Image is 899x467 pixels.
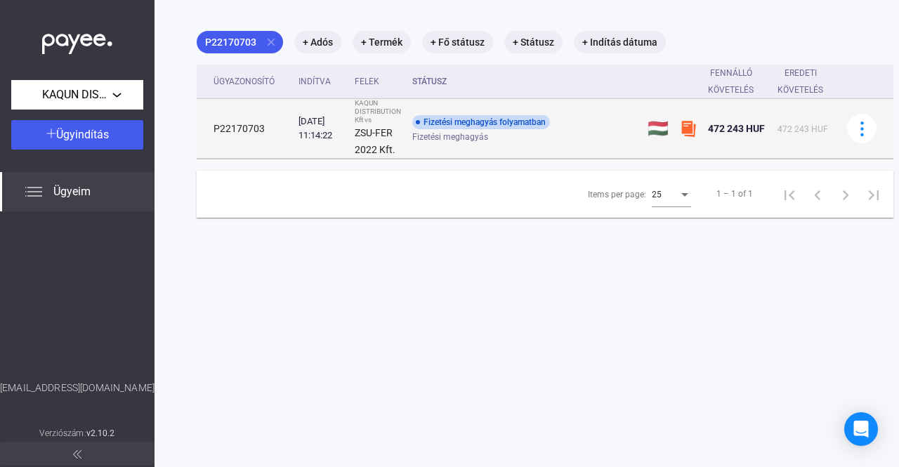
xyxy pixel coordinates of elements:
div: Felek [355,73,379,90]
div: Open Intercom Messenger [844,412,878,446]
div: Eredeti követelés [777,65,836,98]
mat-chip: + Termék [353,31,411,53]
div: Ügyazonosító [214,73,287,90]
button: Ügyindítás [11,120,143,150]
mat-chip: + Státusz [504,31,563,53]
span: 472 243 HUF [708,123,765,134]
mat-chip: P22170703 [197,31,283,53]
td: 🇭🇺 [642,99,674,159]
span: KAQUN DISTRIBUTION Kft [42,86,112,103]
div: KAQUN DISTRIBUTION Kft vs [355,99,401,124]
div: Ügyazonosító [214,73,275,90]
img: white-payee-white-dot.svg [42,26,112,55]
button: Previous page [803,180,832,208]
span: Fizetési meghagyás [412,129,488,145]
div: Indítva [298,73,343,90]
div: Fennálló követelés [708,65,754,98]
strong: ZSU-FER 2022 Kft. [355,127,395,155]
button: Next page [832,180,860,208]
button: more-blue [847,114,877,143]
button: Last page [860,180,888,208]
img: arrow-double-left-grey.svg [73,450,81,459]
strong: v2.10.2 [86,428,115,438]
span: Ügyindítás [56,128,109,141]
img: plus-white.svg [46,129,56,138]
mat-chip: + Fő státusz [422,31,493,53]
img: list.svg [25,183,42,200]
mat-chip: + Adós [294,31,341,53]
div: Items per page: [588,186,646,203]
mat-chip: + Indítás dátuma [574,31,666,53]
span: Ügyeim [53,183,91,200]
div: [DATE] 11:14:22 [298,114,343,143]
mat-select: Items per page: [652,185,691,202]
img: more-blue [855,121,870,136]
button: First page [775,180,803,208]
th: Státusz [407,65,642,99]
button: KAQUN DISTRIBUTION Kft [11,80,143,110]
span: 25 [652,190,662,199]
div: Fizetési meghagyás folyamatban [412,115,550,129]
div: 1 – 1 of 1 [716,185,753,202]
img: szamlazzhu-mini [680,120,697,137]
td: P22170703 [197,99,293,159]
div: Indítva [298,73,331,90]
div: Eredeti követelés [777,65,823,98]
mat-icon: close [265,36,277,48]
div: Fennálló követelés [708,65,766,98]
div: Felek [355,73,401,90]
span: 472 243 HUF [777,124,828,134]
